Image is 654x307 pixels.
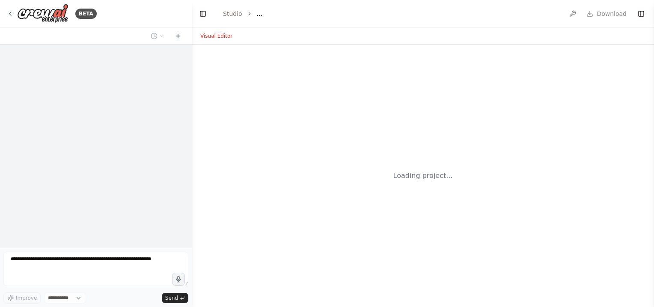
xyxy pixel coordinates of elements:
[17,4,68,23] img: Logo
[75,9,97,19] div: BETA
[3,292,41,304] button: Improve
[171,31,185,41] button: Start a new chat
[16,295,37,301] span: Improve
[172,273,185,286] button: Click to speak your automation idea
[195,31,238,41] button: Visual Editor
[197,8,209,20] button: Hide left sidebar
[635,8,647,20] button: Show right sidebar
[162,293,188,303] button: Send
[223,10,242,17] a: Studio
[147,31,168,41] button: Switch to previous chat
[223,9,262,18] nav: breadcrumb
[257,9,262,18] span: ...
[393,171,453,181] div: Loading project...
[165,295,178,301] span: Send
